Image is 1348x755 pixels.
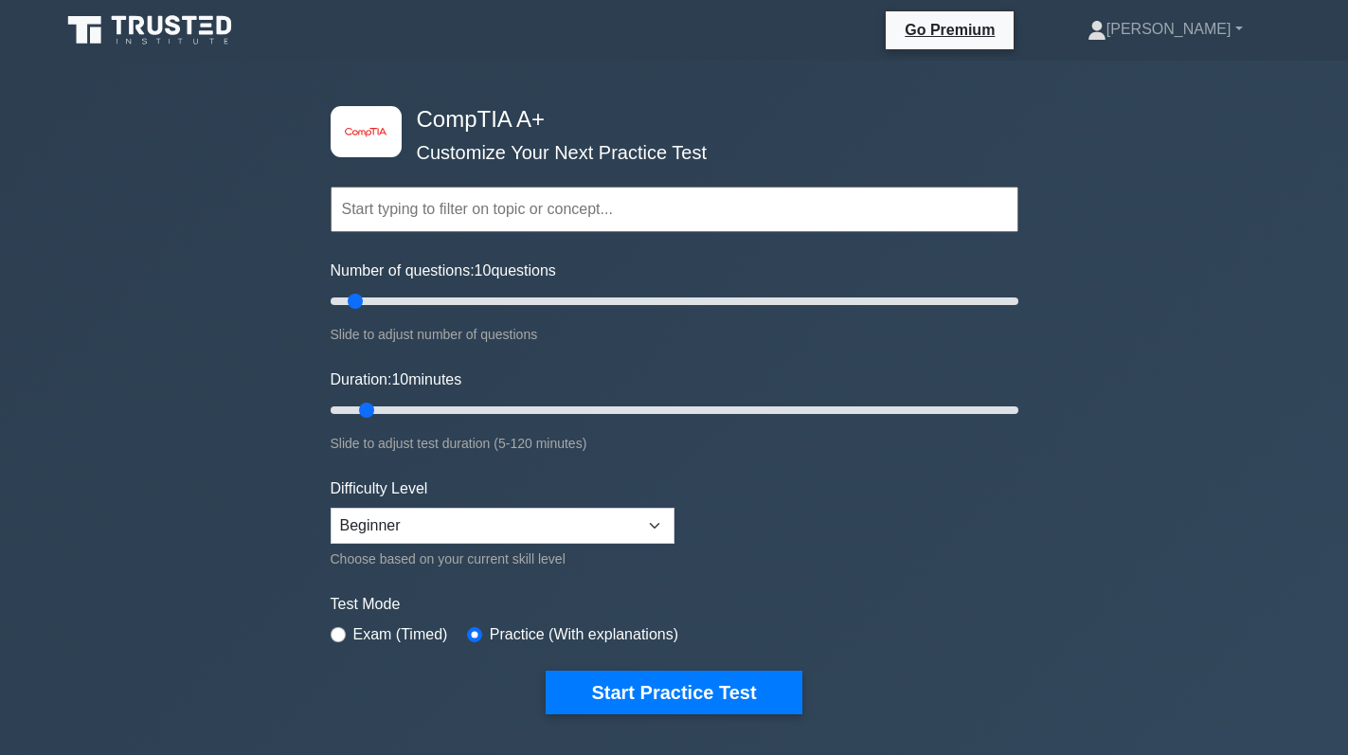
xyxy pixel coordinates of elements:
[1042,10,1288,48] a: [PERSON_NAME]
[331,548,674,570] div: Choose based on your current skill level
[409,106,926,134] h4: CompTIA A+
[331,260,556,282] label: Number of questions: questions
[331,432,1018,455] div: Slide to adjust test duration (5-120 minutes)
[546,671,801,714] button: Start Practice Test
[391,371,408,387] span: 10
[331,477,428,500] label: Difficulty Level
[893,18,1006,42] a: Go Premium
[490,623,678,646] label: Practice (With explanations)
[331,323,1018,346] div: Slide to adjust number of questions
[353,623,448,646] label: Exam (Timed)
[475,262,492,279] span: 10
[331,187,1018,232] input: Start typing to filter on topic or concept...
[331,369,462,391] label: Duration: minutes
[331,593,1018,616] label: Test Mode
